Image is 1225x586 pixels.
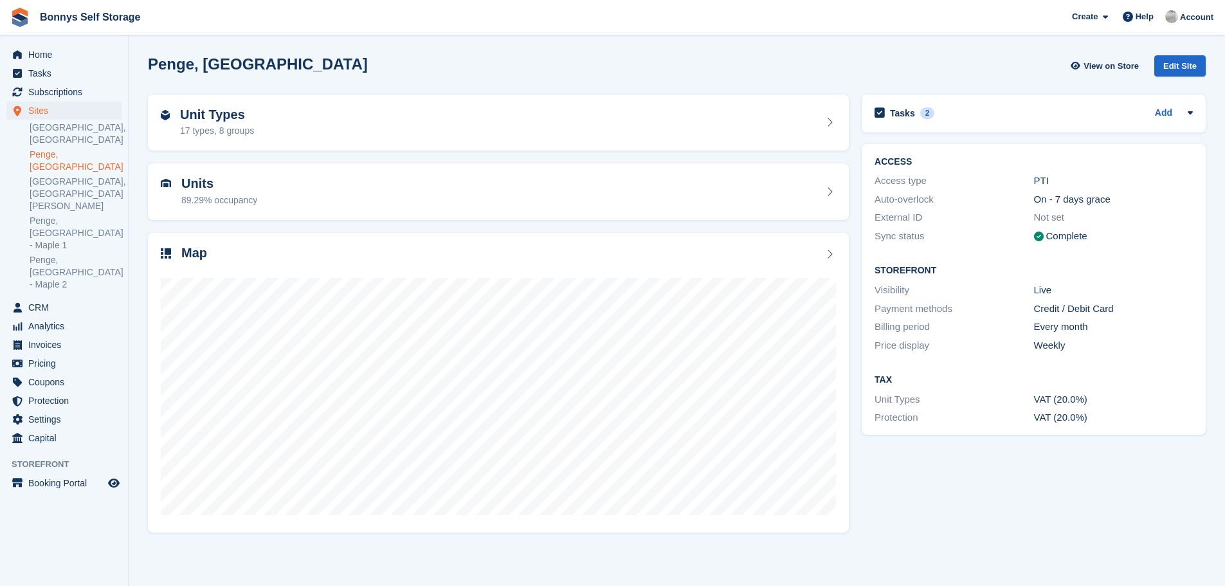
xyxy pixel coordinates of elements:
[28,83,105,101] span: Subscriptions
[875,266,1193,276] h2: Storefront
[28,354,105,372] span: Pricing
[12,458,128,471] span: Storefront
[6,392,122,410] a: menu
[1034,210,1193,225] div: Not set
[106,475,122,491] a: Preview store
[6,429,122,447] a: menu
[6,474,122,492] a: menu
[28,429,105,447] span: Capital
[180,107,254,122] h2: Unit Types
[28,392,105,410] span: Protection
[6,317,122,335] a: menu
[28,317,105,335] span: Analytics
[30,149,122,173] a: Penge, [GEOGRAPHIC_DATA]
[28,336,105,354] span: Invoices
[875,338,1033,353] div: Price display
[1084,60,1139,73] span: View on Store
[875,283,1033,298] div: Visibility
[1034,174,1193,188] div: PTI
[1136,10,1154,23] span: Help
[1034,192,1193,207] div: On - 7 days grace
[1046,229,1087,244] div: Complete
[6,46,122,64] a: menu
[28,102,105,120] span: Sites
[1154,55,1206,82] a: Edit Site
[181,246,207,261] h2: Map
[875,302,1033,316] div: Payment methods
[6,373,122,391] a: menu
[1034,320,1193,334] div: Every month
[920,107,935,119] div: 2
[30,122,122,146] a: [GEOGRAPHIC_DATA], [GEOGRAPHIC_DATA]
[6,336,122,354] a: menu
[875,320,1033,334] div: Billing period
[1034,392,1193,407] div: VAT (20.0%)
[6,83,122,101] a: menu
[148,55,368,73] h2: Penge, [GEOGRAPHIC_DATA]
[1034,302,1193,316] div: Credit / Debit Card
[181,176,257,191] h2: Units
[875,229,1033,244] div: Sync status
[6,64,122,82] a: menu
[28,410,105,428] span: Settings
[28,64,105,82] span: Tasks
[6,354,122,372] a: menu
[35,6,145,28] a: Bonnys Self Storage
[1034,283,1193,298] div: Live
[30,215,122,252] a: Penge, [GEOGRAPHIC_DATA] - Maple 1
[890,107,915,119] h2: Tasks
[161,110,170,120] img: unit-type-icn-2b2737a686de81e16bb02015468b77c625bbabd49415b5ef34ead5e3b44a266d.svg
[1155,106,1172,121] a: Add
[30,254,122,291] a: Penge, [GEOGRAPHIC_DATA] - Maple 2
[180,124,254,138] div: 17 types, 8 groups
[6,102,122,120] a: menu
[875,157,1193,167] h2: ACCESS
[28,298,105,316] span: CRM
[1154,55,1206,77] div: Edit Site
[1034,410,1193,425] div: VAT (20.0%)
[1072,10,1098,23] span: Create
[875,210,1033,225] div: External ID
[6,410,122,428] a: menu
[875,392,1033,407] div: Unit Types
[875,192,1033,207] div: Auto-overlock
[1165,10,1178,23] img: James Bonny
[28,373,105,391] span: Coupons
[28,46,105,64] span: Home
[28,474,105,492] span: Booking Portal
[148,163,849,220] a: Units 89.29% occupancy
[1069,55,1144,77] a: View on Store
[1034,338,1193,353] div: Weekly
[6,298,122,316] a: menu
[161,248,171,259] img: map-icn-33ee37083ee616e46c38cad1a60f524a97daa1e2b2c8c0bc3eb3415660979fc1.svg
[148,233,849,533] a: Map
[148,95,849,151] a: Unit Types 17 types, 8 groups
[875,375,1193,385] h2: Tax
[30,176,122,212] a: [GEOGRAPHIC_DATA], [GEOGRAPHIC_DATA][PERSON_NAME]
[161,179,171,188] img: unit-icn-7be61d7bf1b0ce9d3e12c5938cc71ed9869f7b940bace4675aadf7bd6d80202e.svg
[875,410,1033,425] div: Protection
[10,8,30,27] img: stora-icon-8386f47178a22dfd0bd8f6a31ec36ba5ce8667c1dd55bd0f319d3a0aa187defe.svg
[875,174,1033,188] div: Access type
[1180,11,1213,24] span: Account
[181,194,257,207] div: 89.29% occupancy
